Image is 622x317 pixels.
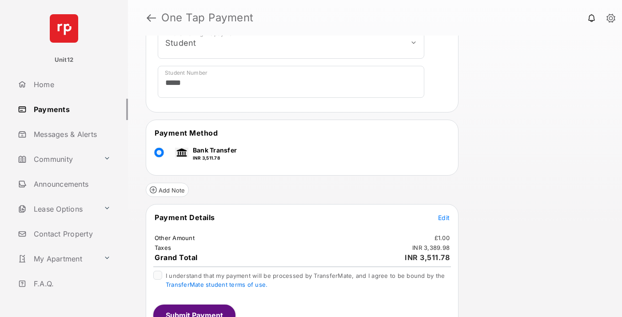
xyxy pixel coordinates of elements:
a: Messages & Alerts [14,124,128,145]
img: bank.png [175,148,188,157]
a: My Apartment [14,248,100,269]
span: Payment Method [155,128,218,137]
p: Bank Transfer [193,145,237,155]
a: Announcements [14,173,128,195]
a: TransferMate student terms of use. [166,281,267,288]
a: Payments [14,99,128,120]
td: INR 3,389.98 [412,244,450,252]
span: Grand Total [155,253,198,262]
a: Lease Options [14,198,100,220]
td: £1.00 [434,234,450,242]
img: svg+xml;base64,PHN2ZyB4bWxucz0iaHR0cDovL3d3dy53My5vcmcvMjAwMC9zdmciIHdpZHRoPSI2NCIgaGVpZ2h0PSI2NC... [50,14,78,43]
a: F.A.Q. [14,273,128,294]
strong: One Tap Payment [161,12,254,23]
span: I understand that my payment will be processed by TransferMate, and I agree to be bound by the [166,272,445,288]
button: Edit [438,213,450,222]
a: Home [14,74,128,95]
p: Unit12 [55,56,74,64]
td: Other Amount [154,234,195,242]
td: Taxes [154,244,171,252]
span: Edit [438,214,450,221]
a: Contact Property [14,223,128,245]
button: Add Note [146,183,189,197]
p: INR 3,511.78 [193,155,237,161]
span: Payment Details [155,213,215,222]
span: INR 3,511.78 [405,253,450,262]
a: Community [14,148,100,170]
